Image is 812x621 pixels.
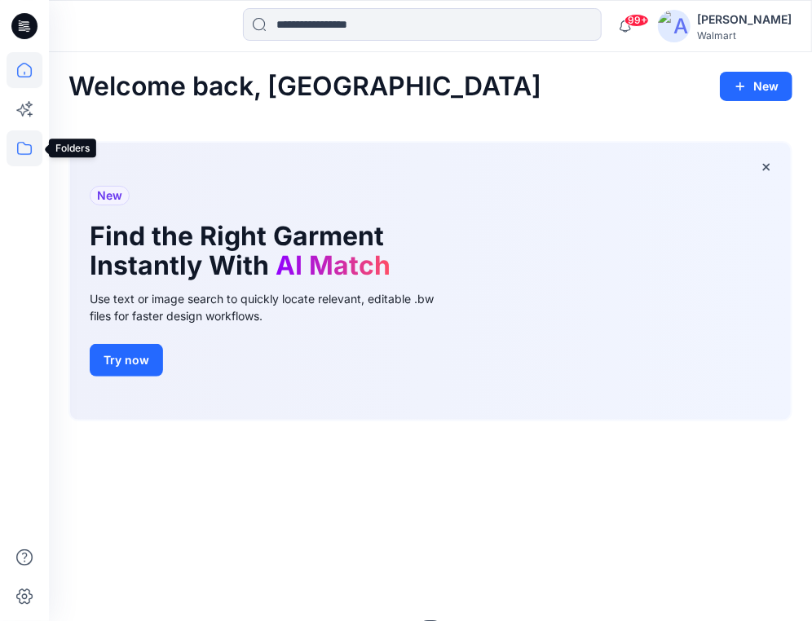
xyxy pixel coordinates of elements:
button: New [720,72,792,101]
img: avatar [658,10,691,42]
div: [PERSON_NAME] [697,10,792,29]
span: New [97,186,122,205]
span: 99+ [624,14,649,27]
h2: Welcome back, [GEOGRAPHIC_DATA] [68,72,541,102]
h1: Find the Right Garment Instantly With [90,222,432,280]
button: Try now [90,344,163,377]
span: AI Match [276,249,391,281]
div: Use text or image search to quickly locate relevant, editable .bw files for faster design workflows. [90,290,457,324]
div: Walmart [697,29,792,42]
